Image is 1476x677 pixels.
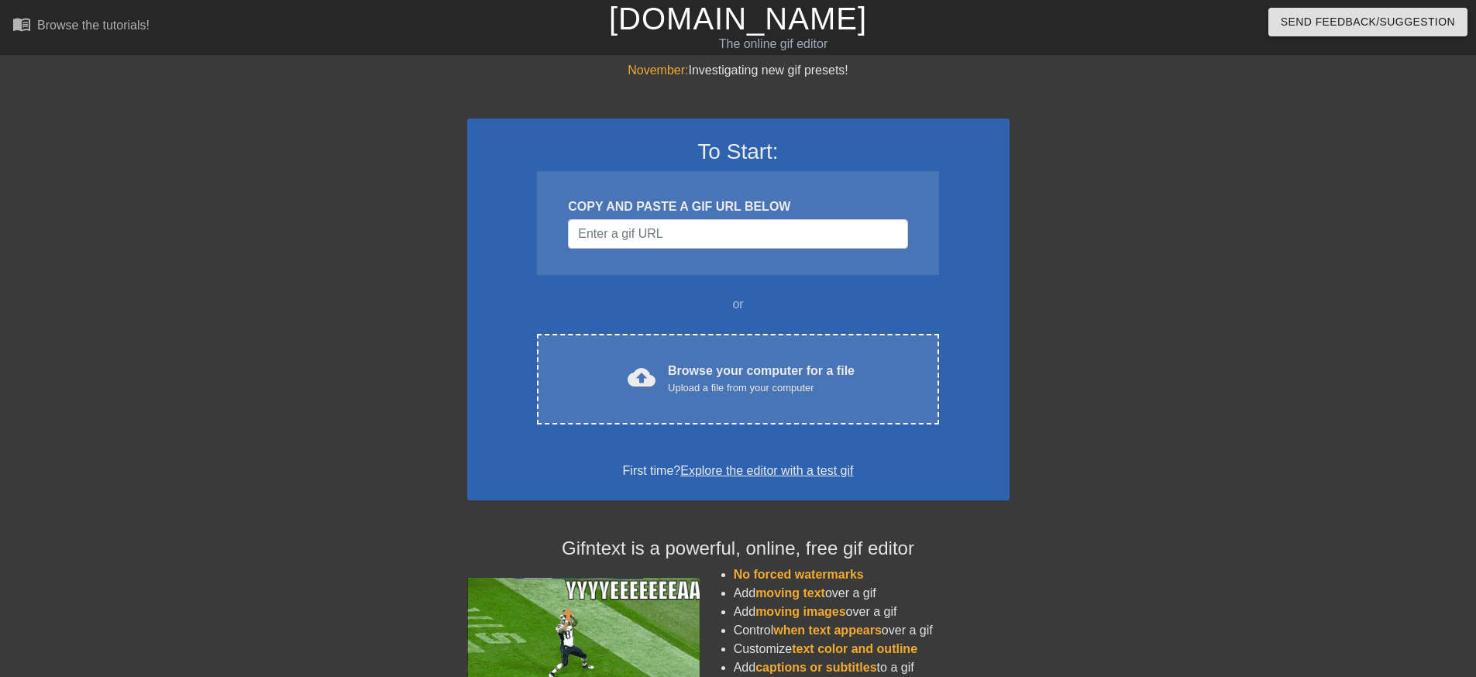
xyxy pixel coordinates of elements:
[734,658,1010,677] li: Add to a gif
[755,661,876,674] span: captions or subtitles
[507,295,969,314] div: or
[628,363,655,391] span: cloud_upload
[37,19,150,32] div: Browse the tutorials!
[734,568,864,581] span: No forced watermarks
[628,64,688,77] span: November:
[12,15,150,39] a: Browse the tutorials!
[568,219,907,249] input: Username
[1281,12,1455,32] span: Send Feedback/Suggestion
[755,605,845,618] span: moving images
[487,462,989,480] div: First time?
[487,139,989,165] h3: To Start:
[734,640,1010,658] li: Customize
[668,380,855,396] div: Upload a file from your computer
[500,35,1047,53] div: The online gif editor
[467,61,1010,80] div: Investigating new gif presets!
[668,362,855,396] div: Browse your computer for a file
[734,603,1010,621] li: Add over a gif
[773,624,882,637] span: when text appears
[680,464,853,477] a: Explore the editor with a test gif
[609,2,867,36] a: [DOMAIN_NAME]
[792,642,917,655] span: text color and outline
[467,538,1010,560] h4: Gifntext is a powerful, online, free gif editor
[755,586,825,600] span: moving text
[568,198,907,216] div: COPY AND PASTE A GIF URL BELOW
[734,621,1010,640] li: Control over a gif
[734,584,1010,603] li: Add over a gif
[12,15,31,33] span: menu_book
[1268,8,1467,36] button: Send Feedback/Suggestion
